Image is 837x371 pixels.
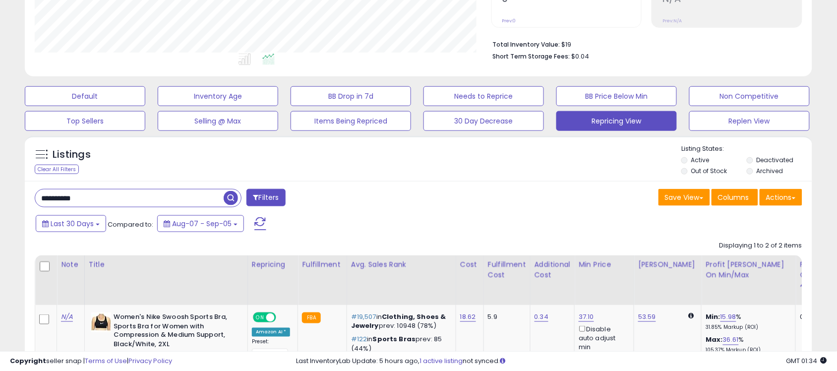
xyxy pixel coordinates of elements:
[275,313,291,322] span: OFF
[488,312,523,321] div: 5.9
[488,259,526,280] div: Fulfillment Cost
[556,86,677,106] button: BB Price Below Min
[460,259,479,270] div: Cost
[351,335,448,353] p: in prev: 85 (44%)
[302,312,320,323] small: FBA
[638,259,697,270] div: [PERSON_NAME]
[502,18,516,24] small: Prev: 0
[800,259,834,280] div: Fulfillable Quantity
[556,111,677,131] button: Repricing View
[114,312,234,352] b: Women's Nike Swoosh Sports Bra, Sports Bra for Women with Compression & Medium Support, Black/Whi...
[579,312,594,322] a: 37.10
[760,189,802,206] button: Actions
[351,312,446,330] span: Clothing, Shoes & Jewelry
[719,241,802,250] div: Displaying 1 to 2 of 2 items
[535,312,549,322] a: 0.34
[658,189,710,206] button: Save View
[786,356,827,366] span: 2025-10-7 01:34 GMT
[720,312,736,322] a: 15.98
[252,328,291,337] div: Amazon AI *
[706,259,791,280] div: Profit [PERSON_NAME] on Min/Max
[128,356,172,366] a: Privacy Policy
[254,313,266,322] span: ON
[91,312,111,332] img: 41eWphauveL._SL40_.jpg
[302,259,342,270] div: Fulfillment
[691,156,710,164] label: Active
[712,189,758,206] button: Columns
[420,356,463,366] a: 1 active listing
[702,255,796,305] th: The percentage added to the cost of goods (COGS) that forms the calculator for Min & Max prices.
[158,111,278,131] button: Selling @ Max
[572,52,590,61] span: $0.04
[291,86,411,106] button: BB Drop in 7d
[706,312,788,331] div: %
[351,335,367,344] span: #122
[53,148,91,162] h5: Listings
[351,259,452,270] div: Avg. Sales Rank
[158,86,278,106] button: Inventory Age
[246,189,285,206] button: Filters
[108,220,153,229] span: Compared to:
[423,86,544,106] button: Needs to Reprice
[579,324,626,352] div: Disable auto adjust min
[89,259,243,270] div: Title
[757,167,783,175] label: Archived
[691,167,727,175] label: Out of Stock
[10,357,172,366] div: seller snap | |
[689,86,810,106] button: Non Competitive
[757,156,794,164] label: Deactivated
[706,324,788,331] p: 31.85% Markup (ROI)
[718,192,749,202] span: Columns
[423,111,544,131] button: 30 Day Decrease
[493,40,560,49] b: Total Inventory Value:
[706,335,723,345] b: Max:
[157,215,244,232] button: Aug-07 - Sep-05
[252,339,291,361] div: Preset:
[61,312,73,322] a: N/A
[35,165,79,174] div: Clear All Filters
[291,111,411,131] button: Items Being Repriced
[36,215,106,232] button: Last 30 Days
[706,312,720,321] b: Min:
[800,312,831,321] div: 0
[61,259,80,270] div: Note
[723,335,739,345] a: 36.61
[662,18,682,24] small: Prev: N/A
[689,111,810,131] button: Replen View
[706,336,788,354] div: %
[25,111,145,131] button: Top Sellers
[172,219,232,229] span: Aug-07 - Sep-05
[10,356,46,366] strong: Copyright
[351,312,376,321] span: #19,507
[638,312,656,322] a: 53.59
[373,335,416,344] span: Sports Bras
[493,38,795,50] li: $19
[296,357,827,366] div: Last InventoryLab Update: 5 hours ago, not synced.
[85,356,127,366] a: Terms of Use
[493,52,570,61] b: Short Term Storage Fees:
[681,144,812,154] p: Listing States:
[252,259,294,270] div: Repricing
[579,259,630,270] div: Min Price
[351,312,448,330] p: in prev: 10948 (78%)
[25,86,145,106] button: Default
[535,259,571,280] div: Additional Cost
[460,312,476,322] a: 18.62
[51,219,94,229] span: Last 30 Days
